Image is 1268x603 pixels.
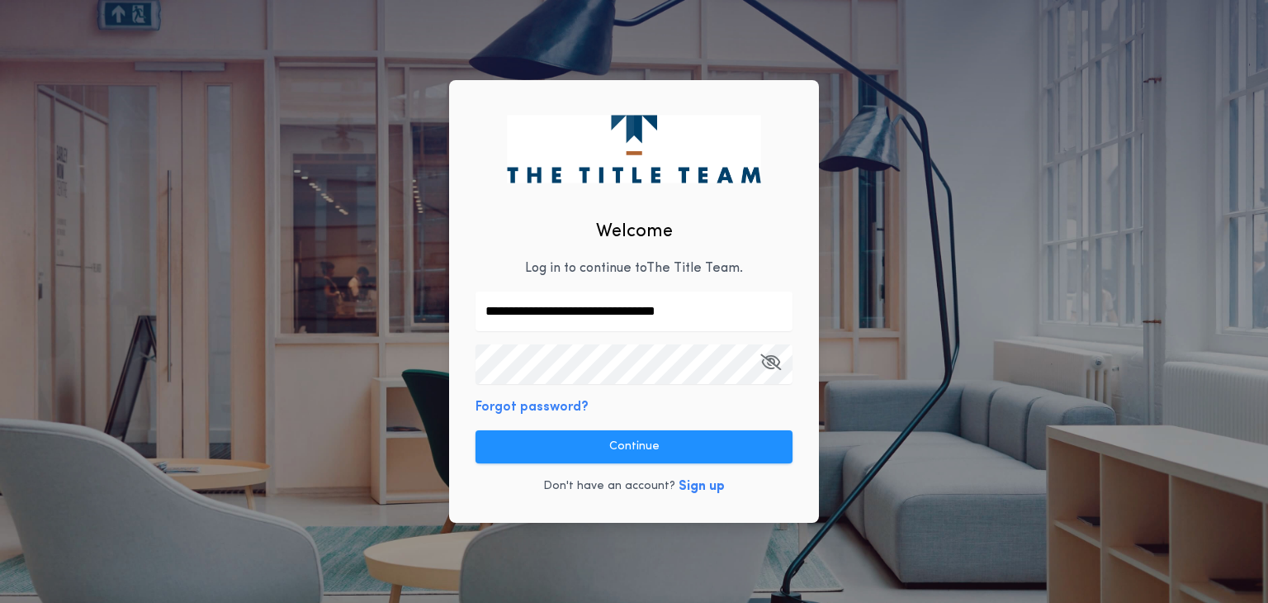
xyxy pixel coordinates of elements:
button: Continue [475,430,792,463]
h2: Welcome [596,218,673,245]
button: Sign up [679,477,725,496]
img: logo [507,115,760,183]
button: Forgot password? [475,397,589,417]
p: Don't have an account? [543,478,675,495]
p: Log in to continue to The Title Team . [525,259,743,278]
